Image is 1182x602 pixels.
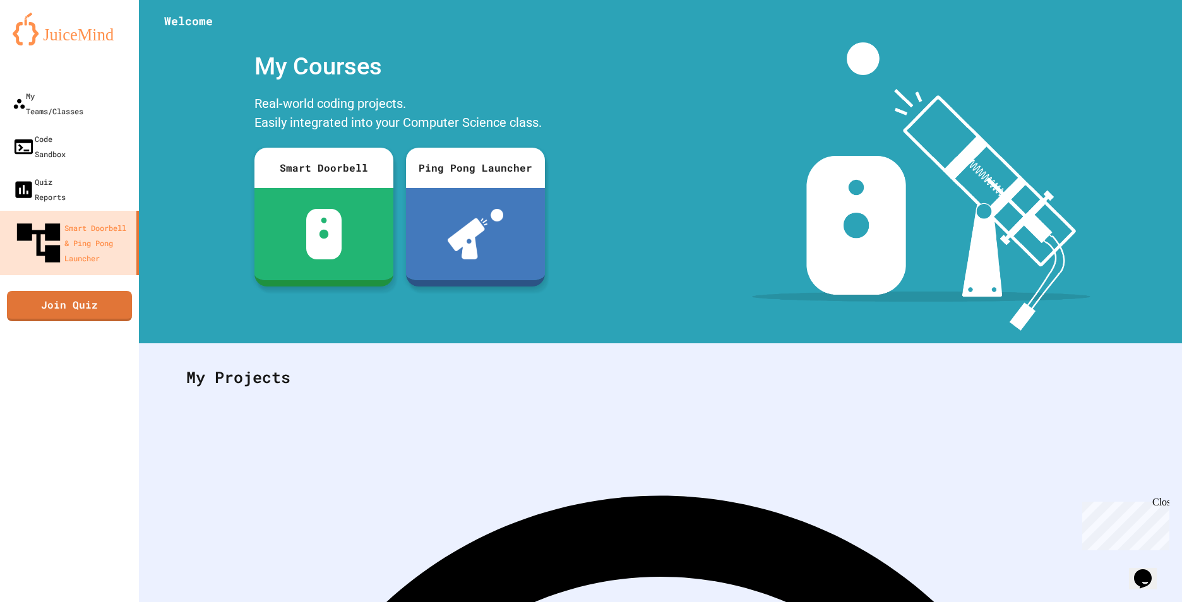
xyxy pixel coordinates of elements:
div: Ping Pong Launcher [406,148,545,188]
div: Code Sandbox [13,131,66,162]
a: Join Quiz [7,291,132,321]
img: sdb-white.svg [306,209,342,259]
div: My Teams/Classes [13,88,83,119]
img: ppl-with-ball.png [448,209,504,259]
div: My Courses [248,42,551,91]
div: Chat with us now!Close [5,5,87,80]
img: logo-orange.svg [13,13,126,45]
div: Smart Doorbell [254,148,393,188]
img: banner-image-my-projects.png [752,42,1090,331]
div: Real-world coding projects. Easily integrated into your Computer Science class. [248,91,551,138]
div: My Projects [174,353,1147,402]
iframe: chat widget [1077,497,1169,550]
iframe: chat widget [1129,552,1169,589]
div: Smart Doorbell & Ping Pong Launcher [13,217,131,269]
div: Quiz Reports [13,174,66,204]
